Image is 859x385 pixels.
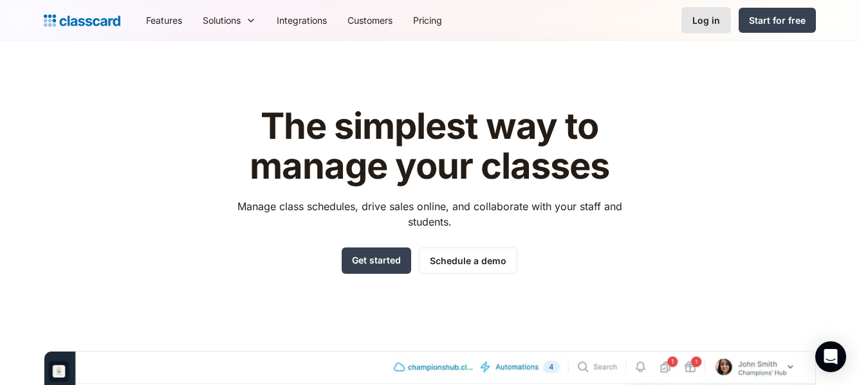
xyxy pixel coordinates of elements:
a: home [44,12,120,30]
a: Features [136,6,192,35]
a: Pricing [403,6,452,35]
a: Integrations [266,6,337,35]
a: Log in [681,7,731,33]
div: Solutions [203,13,241,27]
div: Solutions [192,6,266,35]
div: Open Intercom Messenger [815,341,846,372]
h1: The simplest way to manage your classes [225,107,634,186]
div: Log in [692,13,720,27]
a: Customers [337,6,403,35]
a: Schedule a demo [419,247,517,274]
a: Get started [342,247,411,274]
p: Manage class schedules, drive sales online, and collaborate with your staff and students. [225,199,634,229]
div: Start for free [749,13,806,27]
a: Start for free [739,8,816,33]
